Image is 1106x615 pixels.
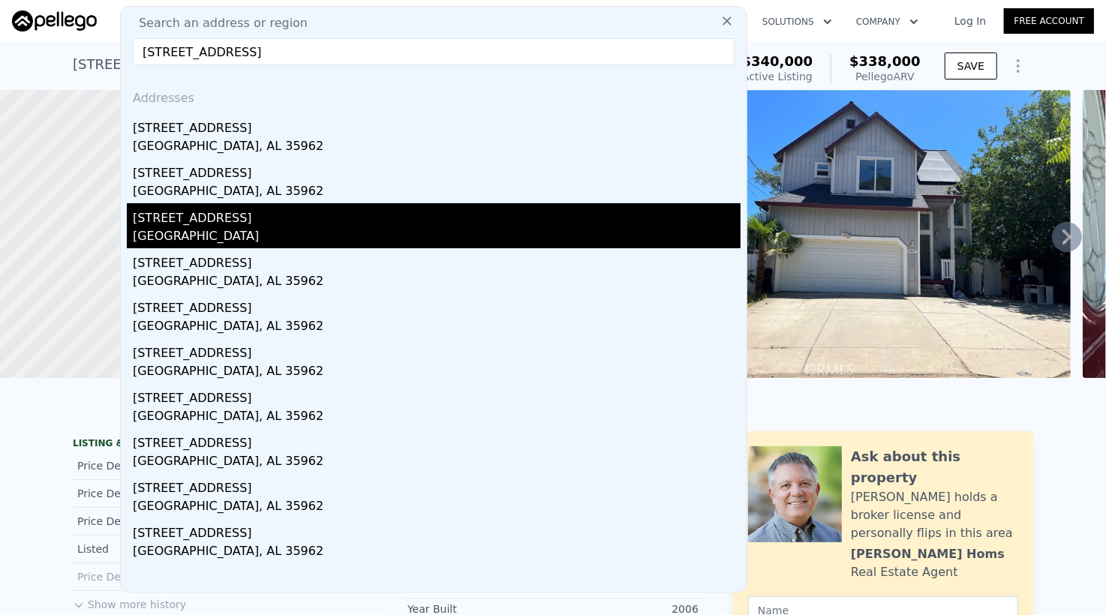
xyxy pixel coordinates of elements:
div: [PERSON_NAME] holds a broker license and personally flips in this area [851,488,1018,542]
div: [GEOGRAPHIC_DATA], AL 35962 [133,182,741,203]
div: [STREET_ADDRESS][PERSON_NAME] , Clearlake , CA 95422 [73,54,465,75]
img: Pellego [12,10,97,31]
span: $338,000 [849,53,921,69]
div: [STREET_ADDRESS] [133,473,741,497]
span: $340,000 [742,53,813,69]
div: Real Estate Agent [851,563,958,581]
button: Solutions [750,8,844,35]
div: [GEOGRAPHIC_DATA] [133,227,741,248]
div: [STREET_ADDRESS] [133,338,741,362]
button: Show Options [1003,51,1033,81]
div: [GEOGRAPHIC_DATA], AL 35962 [133,452,741,473]
span: Active Listing [742,70,813,82]
div: [GEOGRAPHIC_DATA], AL 35962 [133,497,741,518]
div: LISTING & SALE HISTORY [73,437,373,452]
div: Price Decrease [77,514,211,529]
button: SAVE [945,52,997,79]
div: [STREET_ADDRESS] [133,518,741,542]
div: [STREET_ADDRESS] [133,203,741,227]
div: [GEOGRAPHIC_DATA], AL 35962 [133,137,741,158]
div: Ask about this property [851,446,1018,488]
div: [STREET_ADDRESS] [133,113,741,137]
div: [STREET_ADDRESS] [133,428,741,452]
img: Sale: 163040077 Parcel: 56720533 [687,90,1071,378]
div: Price Decrease [77,458,211,473]
div: [PERSON_NAME] Homs [851,545,1005,563]
div: [GEOGRAPHIC_DATA], AL 35962 [133,272,741,293]
div: Price Decrease [77,569,211,584]
a: Free Account [1004,8,1094,34]
div: [GEOGRAPHIC_DATA], AL 35962 [133,362,741,383]
a: Log In [936,13,1004,28]
div: [STREET_ADDRESS] [133,248,741,272]
div: [STREET_ADDRESS] [133,293,741,317]
div: [GEOGRAPHIC_DATA], AL 35962 [133,542,741,563]
div: Pellego ARV [849,69,921,84]
div: [GEOGRAPHIC_DATA], AL 35962 [133,407,741,428]
button: Company [844,8,930,35]
div: [GEOGRAPHIC_DATA], AL 35962 [133,317,741,338]
div: [STREET_ADDRESS] [133,158,741,182]
div: Price Decrease [77,486,211,501]
span: Search an address or region [127,14,308,32]
div: Listed [77,541,211,556]
div: Addresses [127,77,741,113]
button: Show more history [73,591,186,612]
div: [STREET_ADDRESS] [133,383,741,407]
input: Enter an address, city, region, neighborhood or zip code [133,38,735,65]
